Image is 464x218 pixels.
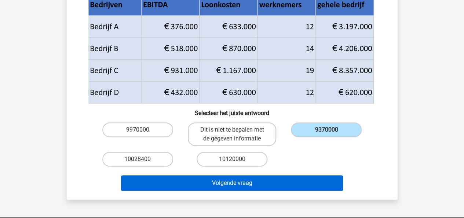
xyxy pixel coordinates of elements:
h6: Selecteer het juiste antwoord [78,104,386,117]
label: 10028400 [102,152,173,167]
label: 9370000 [291,122,362,137]
label: Dit is niet te bepalen met de gegeven informatie [188,122,276,146]
button: Volgende vraag [121,175,343,191]
label: 9970000 [102,122,173,137]
label: 10120000 [197,152,267,167]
